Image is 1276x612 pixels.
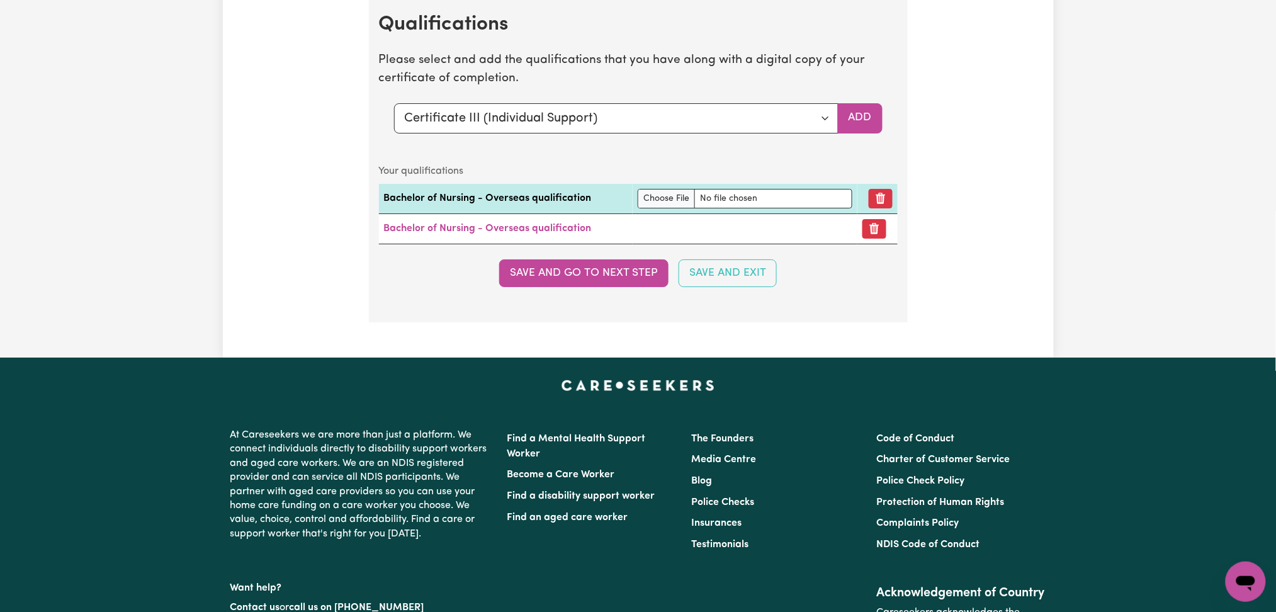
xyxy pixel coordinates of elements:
[876,540,980,550] a: NDIS Code of Conduct
[692,434,754,444] a: The Founders
[507,513,628,523] a: Find an aged care worker
[862,219,886,239] button: Remove certificate
[876,434,954,444] a: Code of Conduct
[869,189,893,208] button: Remove qualification
[1226,562,1266,602] iframe: Button to launch messaging window
[876,497,1004,507] a: Protection of Human Rights
[876,518,959,528] a: Complaints Policy
[507,470,615,480] a: Become a Care Worker
[692,476,713,486] a: Blog
[692,497,755,507] a: Police Checks
[379,52,898,88] p: Please select and add the qualifications that you have along with a digital copy of your certific...
[679,259,777,287] button: Save and Exit
[562,380,714,390] a: Careseekers home page
[692,455,757,465] a: Media Centre
[384,224,592,234] a: Bachelor of Nursing - Overseas qualification
[692,540,749,550] a: Testimonials
[876,455,1010,465] a: Charter of Customer Service
[379,159,898,184] caption: Your qualifications
[876,586,1046,601] h2: Acknowledgement of Country
[379,184,633,214] td: Bachelor of Nursing - Overseas qualification
[379,13,898,37] h2: Qualifications
[692,518,742,528] a: Insurances
[838,103,883,133] button: Add selected qualification
[230,576,492,595] p: Want help?
[876,476,964,486] a: Police Check Policy
[507,434,646,459] a: Find a Mental Health Support Worker
[230,423,492,546] p: At Careseekers we are more than just a platform. We connect individuals directly to disability su...
[499,259,669,287] button: Save and go to next step
[507,491,655,501] a: Find a disability support worker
